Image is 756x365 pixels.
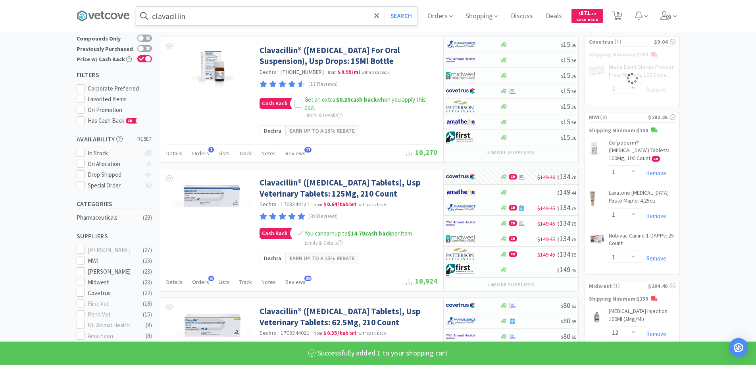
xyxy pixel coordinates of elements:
span: $ [561,104,563,110]
span: 15 [561,102,576,111]
a: Clavacillin® ([MEDICAL_DATA] Tablets), Usp Veterinary Tablets: 62.5Mg, 210 Count [260,306,435,328]
div: $104.40 [648,282,675,290]
span: . 75 [570,205,576,211]
span: from [314,330,322,336]
p: (17 Reviews) [308,80,338,89]
a: Clavacillin® ([MEDICAL_DATA] Tablets), Usp Veterinary Tablets: 125Mg, 210 Count [260,177,435,199]
a: Dechra [260,68,277,75]
span: 80 [561,316,576,325]
span: $ [561,73,563,79]
a: $871.52Cash Back [571,5,603,27]
span: Track [239,150,252,157]
span: 6 [208,276,214,281]
div: ( 8 ) [146,331,152,341]
span: 15 [561,133,576,142]
span: $ [557,236,560,242]
div: Pharmaceuticals [77,213,141,222]
strong: $0.64 / tablet [323,201,357,208]
span: ( 1 ) [612,282,648,290]
span: $149.40 [537,174,555,181]
img: f44a57930ab9412988886eac98ef8b0b_398812.jpg [172,306,252,346]
span: Cash Back [260,228,289,238]
div: $9.04 [654,37,675,46]
div: ( 27 ) [143,245,152,255]
span: $ [561,319,563,324]
span: · [311,201,312,208]
div: $282.26 [648,113,675,122]
div: Penn Vet [88,310,137,319]
span: with cash back [362,70,390,75]
img: 67d67680309e4a0bb49a5ff0391dcc42_6.png [446,131,475,143]
img: 67d67680309e4a0bb49a5ff0391dcc42_6.png [446,264,475,276]
img: 77fca1acd8b6420a9015268ca798ef17_1.png [446,299,475,311]
span: 871 [579,9,596,17]
span: 15 [561,71,576,80]
span: $ [561,303,563,309]
div: ( 23 ) [143,278,152,287]
div: NE Animal Health [88,321,137,330]
span: Has Cash Back [88,117,137,124]
div: ( 23 ) [143,256,152,266]
span: $ [561,135,563,141]
a: Laxatone [MEDICAL_DATA] Paste Maple: 4.25oz [609,189,675,208]
span: . 75 [570,252,576,258]
img: f6b2451649754179b5b4e0c70c3f7cb0_2.png [446,217,475,229]
div: ( 18 ) [143,299,152,309]
span: $ [561,120,563,126]
div: ( 9 ) [146,321,152,330]
span: $149.45 [537,205,555,212]
span: 10,270 [406,148,437,157]
span: ( 3 ) [599,114,648,122]
span: 15 [561,86,576,95]
span: Details [166,150,183,157]
span: Dechra [264,254,281,263]
div: [PERSON_NAME] [88,267,137,276]
span: $ [557,267,560,273]
span: $ [561,334,563,340]
span: 149 [557,265,576,274]
span: reset [137,135,152,143]
span: . 36 [570,73,576,79]
a: Dechra [260,329,277,336]
span: CB [126,118,134,123]
span: . 75 [570,221,576,227]
span: CB [509,174,517,179]
span: Get an extra when you apply this deal [304,96,426,111]
img: 7915dbd3f8974342a4dc3feb8efc1740_58.png [446,315,475,327]
img: 31ff5cceb57b41388b48b619704d41ca_16184.png [589,234,605,244]
span: Details [166,278,183,286]
strong: cash back [336,96,377,103]
span: . 70 [570,174,576,180]
div: First Vet [88,299,137,309]
div: Corporate Preferred [88,84,152,93]
span: Covetrus [589,37,614,46]
a: Nobivac Canine 1-DAPPv: 25 Count [609,232,675,251]
a: Remove [642,212,666,220]
span: 17 [304,147,312,153]
a: Remove [642,169,666,177]
a: Discuss [508,13,536,20]
span: $ [561,42,563,48]
img: 7c9c0ea69fde46b1b92a8f9ee5072e79_409747.jpeg [186,45,238,97]
span: · [278,68,279,75]
div: Previously Purchased [77,45,133,52]
p: (39 Reviews) [308,212,338,221]
a: DechraEarn up to a 15% rebate [260,125,359,136]
span: Lists [219,278,230,286]
div: On Promotion [88,105,152,115]
span: . 45 [570,267,576,273]
span: . 65 [570,334,576,340]
p: Shipping Minimum: $150 [585,127,679,135]
div: Open Intercom Messenger [729,338,748,357]
span: Cash Back [576,18,598,23]
div: ( 29 ) [143,213,152,222]
span: · [278,201,279,208]
div: ( 23 ) [143,267,152,276]
span: $0.20 [336,96,350,103]
img: 7915dbd3f8974342a4dc3feb8efc1740_58.png [446,202,475,214]
span: 1703344121 [281,201,310,208]
span: . 61 [570,303,576,309]
span: . 36 [570,120,576,126]
span: Orders [192,278,209,286]
span: CB [509,205,517,210]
